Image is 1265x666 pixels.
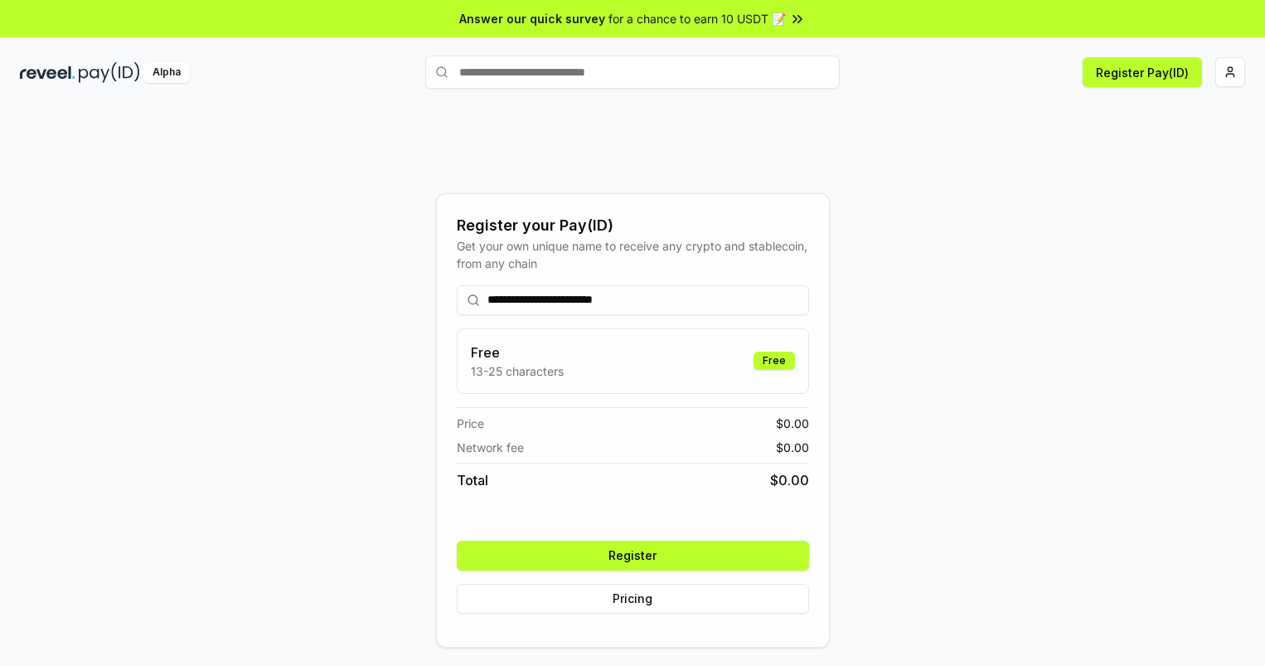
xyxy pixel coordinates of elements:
[143,62,190,83] div: Alpha
[20,62,75,83] img: reveel_dark
[459,10,605,27] span: Answer our quick survey
[776,439,809,456] span: $ 0.00
[457,439,524,456] span: Network fee
[457,470,488,490] span: Total
[776,415,809,432] span: $ 0.00
[457,415,484,432] span: Price
[457,541,809,571] button: Register
[457,237,809,272] div: Get your own unique name to receive any crypto and stablecoin, from any chain
[608,10,786,27] span: for a chance to earn 10 USDT 📝
[1083,57,1202,87] button: Register Pay(ID)
[754,352,795,370] div: Free
[471,362,564,380] p: 13-25 characters
[79,62,140,83] img: pay_id
[457,214,809,237] div: Register your Pay(ID)
[471,343,564,362] h3: Free
[770,470,809,490] span: $ 0.00
[457,584,809,614] button: Pricing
